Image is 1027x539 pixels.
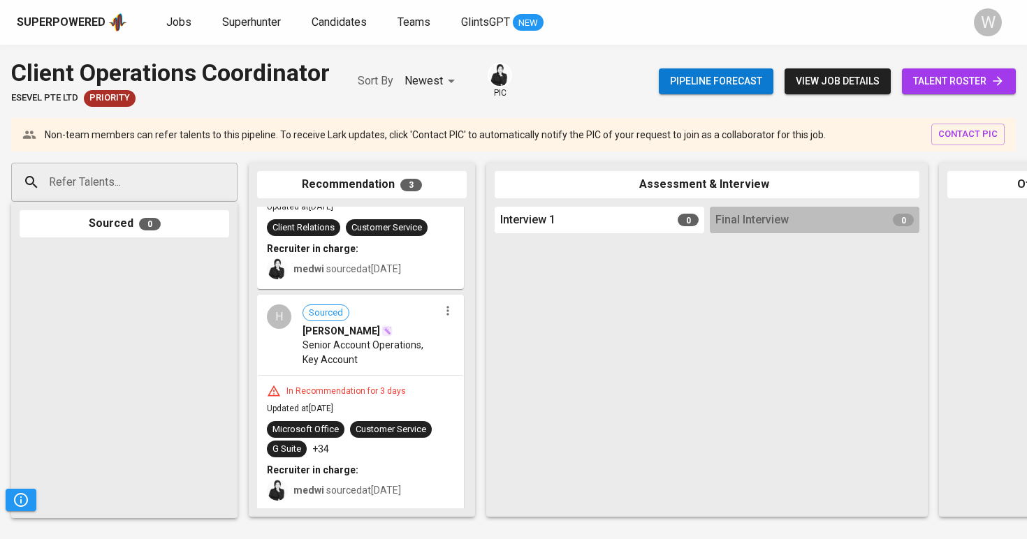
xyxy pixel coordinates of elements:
img: medwi@glints.com [267,480,288,501]
span: 3 [400,179,422,191]
p: Non-team members can refer talents to this pipeline. To receive Lark updates, click 'Contact PIC'... [45,128,826,142]
div: Newest [405,68,460,94]
span: Updated at [DATE] [267,404,333,413]
span: Updated at [DATE] [267,202,333,212]
button: view job details [785,68,891,94]
span: [PERSON_NAME] [303,324,380,338]
img: medwi@glints.com [489,64,511,86]
a: Candidates [312,14,370,31]
img: medwi@glints.com [267,258,288,279]
img: magic_wand.svg [381,325,393,337]
button: Pipeline Triggers [6,489,36,511]
a: GlintsGPT NEW [461,14,544,31]
a: Superpoweredapp logo [17,12,127,33]
span: contact pic [938,126,998,142]
span: GlintsGPT [461,15,510,29]
span: Final Interview [715,212,789,228]
span: Sourced [303,307,349,320]
button: contact pic [931,124,1005,145]
span: NEW [513,16,544,30]
span: Priority [84,91,136,105]
span: Pipeline forecast [670,73,762,90]
b: Recruiter in charge: [267,243,358,254]
div: Assessment & Interview [495,171,919,198]
a: Superhunter [222,14,284,31]
span: Teams [398,15,430,29]
button: Open [230,181,233,184]
a: Teams [398,14,433,31]
div: pic [488,63,512,99]
div: Microsoft Office [272,423,339,436]
b: medwi [293,263,324,274]
p: Newest [405,73,443,89]
div: Customer Service [356,423,426,436]
span: Jobs [166,15,191,29]
button: Pipeline forecast [659,68,773,94]
span: Candidates [312,15,367,29]
div: In Recommendation for 3 days [281,385,411,397]
div: New Job received from Demand Team [84,90,136,107]
b: medwi [293,485,324,496]
a: Jobs [166,14,194,31]
div: Sourced [20,210,229,237]
a: talent roster [902,68,1016,94]
span: 0 [678,214,699,226]
div: Recommendation [257,171,467,198]
img: app logo [108,12,127,33]
span: ESEVEL PTE LTD [11,91,78,105]
b: Recruiter in charge: [267,464,358,475]
div: W [974,8,1002,36]
span: 0 [893,214,914,226]
div: Client Relations [272,221,335,235]
span: sourced at [DATE] [293,485,401,496]
div: Superpowered [17,15,105,31]
div: Customer Service [351,221,422,235]
span: 0 [139,218,161,230]
div: Client Operations Coordinator [11,56,330,90]
div: H [267,304,291,329]
p: +34 [312,442,329,456]
span: Superhunter [222,15,281,29]
p: Sort By [358,73,393,89]
span: view job details [796,73,880,90]
span: Senior Account Operations, Key Account [303,338,439,366]
span: sourced at [DATE] [293,263,401,274]
span: talent roster [913,73,1005,90]
span: Interview 1 [500,212,555,228]
div: G Suite [272,443,301,456]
